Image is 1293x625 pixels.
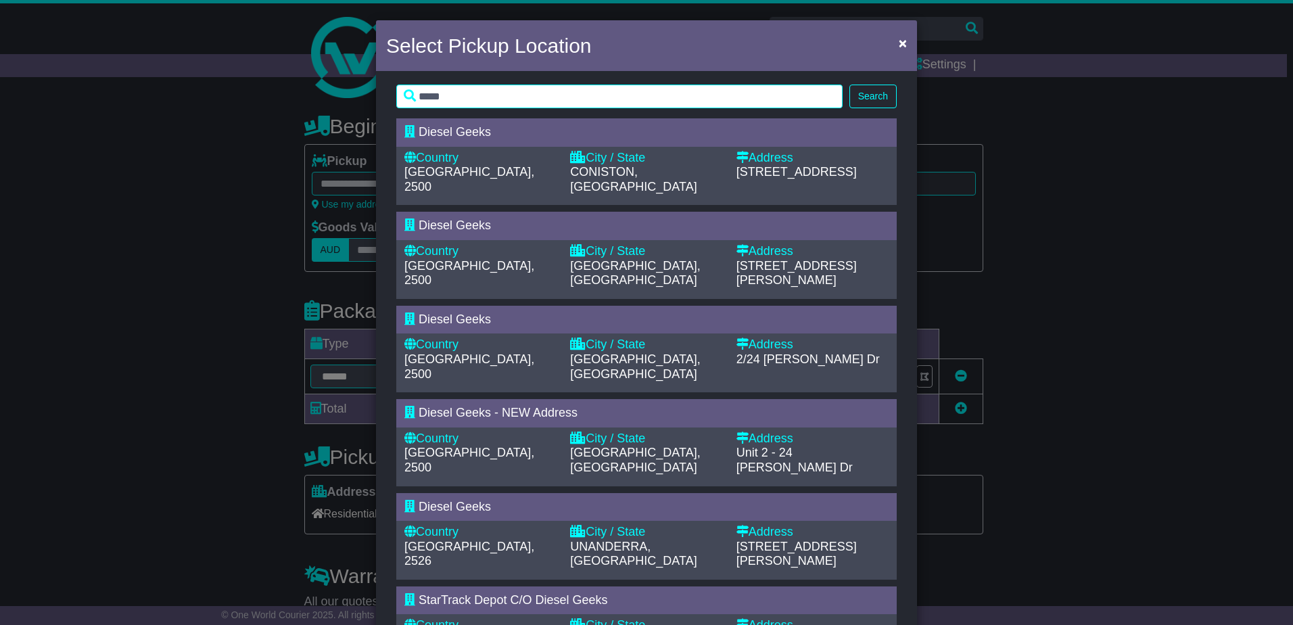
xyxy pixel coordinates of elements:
[736,338,889,352] div: Address
[736,540,857,568] span: [STREET_ADDRESS][PERSON_NAME]
[419,312,491,326] span: Diesel Geeks
[570,540,697,568] span: UNANDERRA, [GEOGRAPHIC_DATA]
[570,446,700,474] span: [GEOGRAPHIC_DATA], [GEOGRAPHIC_DATA]
[404,244,557,259] div: Country
[419,218,491,232] span: Diesel Geeks
[570,259,700,287] span: [GEOGRAPHIC_DATA], [GEOGRAPHIC_DATA]
[404,165,534,193] span: [GEOGRAPHIC_DATA], 2500
[419,500,491,513] span: Diesel Geeks
[892,29,914,57] button: Close
[736,259,857,287] span: [STREET_ADDRESS][PERSON_NAME]
[736,151,889,166] div: Address
[404,525,557,540] div: Country
[404,151,557,166] div: Country
[404,338,557,352] div: Country
[570,352,700,381] span: [GEOGRAPHIC_DATA], [GEOGRAPHIC_DATA]
[404,352,534,381] span: [GEOGRAPHIC_DATA], 2500
[404,446,534,474] span: [GEOGRAPHIC_DATA], 2500
[736,352,880,366] span: 2/24 [PERSON_NAME] Dr
[849,85,897,108] button: Search
[736,165,857,179] span: [STREET_ADDRESS]
[570,525,722,540] div: City / State
[570,165,697,193] span: CONISTON, [GEOGRAPHIC_DATA]
[404,540,534,568] span: [GEOGRAPHIC_DATA], 2526
[736,446,853,474] span: Unit 2 - 24 [PERSON_NAME] Dr
[404,432,557,446] div: Country
[570,244,722,259] div: City / State
[736,432,889,446] div: Address
[899,35,907,51] span: ×
[570,432,722,446] div: City / State
[419,593,607,607] span: StarTrack Depot C/O Diesel Geeks
[736,525,889,540] div: Address
[419,406,578,419] span: Diesel Geeks - NEW Address
[570,338,722,352] div: City / State
[570,151,722,166] div: City / State
[386,30,592,61] h4: Select Pickup Location
[419,125,491,139] span: Diesel Geeks
[736,244,889,259] div: Address
[404,259,534,287] span: [GEOGRAPHIC_DATA], 2500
